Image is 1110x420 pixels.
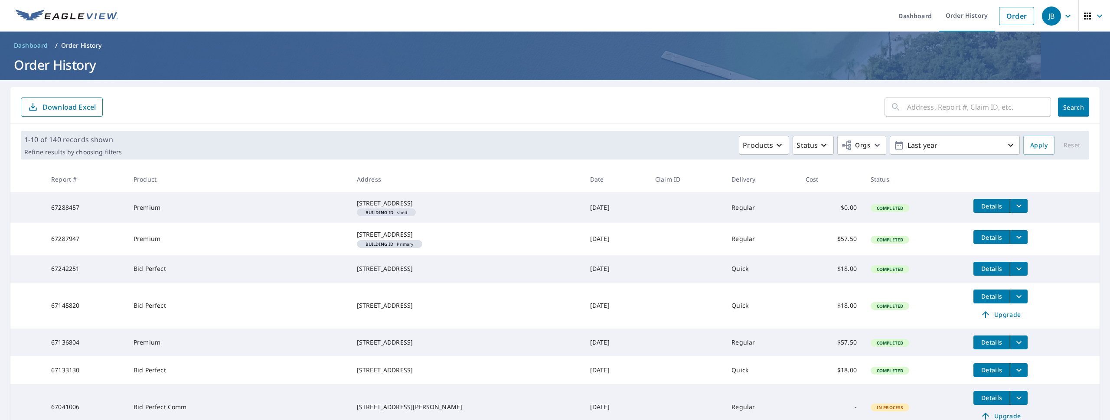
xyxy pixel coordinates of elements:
[127,255,350,283] td: Bid Perfect
[979,292,1005,300] span: Details
[725,255,798,283] td: Quick
[648,166,725,192] th: Claim ID
[357,264,576,273] div: [STREET_ADDRESS]
[360,210,412,215] span: shed
[725,192,798,223] td: Regular
[1010,363,1028,377] button: filesDropdownBtn-67133130
[799,283,864,329] td: $18.00
[872,266,908,272] span: Completed
[973,262,1010,276] button: detailsBtn-67242251
[44,223,127,254] td: 67287947
[799,192,864,223] td: $0.00
[1042,7,1061,26] div: JB
[837,136,886,155] button: Orgs
[872,205,908,211] span: Completed
[725,166,798,192] th: Delivery
[24,148,122,156] p: Refine results by choosing filters
[799,329,864,356] td: $57.50
[973,230,1010,244] button: detailsBtn-67287947
[1010,262,1028,276] button: filesDropdownBtn-67242251
[44,255,127,283] td: 67242251
[127,223,350,254] td: Premium
[42,102,96,112] p: Download Excel
[583,192,648,223] td: [DATE]
[793,136,834,155] button: Status
[21,98,103,117] button: Download Excel
[890,136,1020,155] button: Last year
[872,340,908,346] span: Completed
[14,41,48,50] span: Dashboard
[366,210,394,215] em: Building ID
[872,404,909,410] span: In Process
[127,356,350,384] td: Bid Perfect
[1023,136,1054,155] button: Apply
[799,223,864,254] td: $57.50
[127,192,350,223] td: Premium
[44,166,127,192] th: Report #
[127,329,350,356] td: Premium
[366,242,394,246] em: Building ID
[973,308,1028,322] a: Upgrade
[44,283,127,329] td: 67145820
[1010,391,1028,405] button: filesDropdownBtn-67041006
[973,335,1010,349] button: detailsBtn-67136804
[872,368,908,374] span: Completed
[864,166,966,192] th: Status
[872,237,908,243] span: Completed
[725,223,798,254] td: Regular
[357,301,576,310] div: [STREET_ADDRESS]
[583,166,648,192] th: Date
[739,136,789,155] button: Products
[357,403,576,411] div: [STREET_ADDRESS][PERSON_NAME]
[743,140,773,150] p: Products
[973,290,1010,303] button: detailsBtn-67145820
[725,283,798,329] td: Quick
[583,255,648,283] td: [DATE]
[55,40,58,51] li: /
[979,394,1005,402] span: Details
[127,283,350,329] td: Bid Perfect
[841,140,870,151] span: Orgs
[979,309,1022,320] span: Upgrade
[725,329,798,356] td: Regular
[61,41,102,50] p: Order History
[904,138,1006,153] p: Last year
[1030,140,1048,151] span: Apply
[10,39,52,52] a: Dashboard
[725,356,798,384] td: Quick
[979,264,1005,273] span: Details
[357,366,576,374] div: [STREET_ADDRESS]
[1010,335,1028,349] button: filesDropdownBtn-67136804
[979,202,1005,210] span: Details
[44,329,127,356] td: 67136804
[999,7,1034,25] a: Order
[973,391,1010,405] button: detailsBtn-67041006
[24,134,122,145] p: 1-10 of 140 records shown
[10,56,1100,74] h1: Order History
[583,223,648,254] td: [DATE]
[357,230,576,239] div: [STREET_ADDRESS]
[583,329,648,356] td: [DATE]
[799,255,864,283] td: $18.00
[127,166,350,192] th: Product
[350,166,583,192] th: Address
[16,10,118,23] img: EV Logo
[979,366,1005,374] span: Details
[1010,290,1028,303] button: filesDropdownBtn-67145820
[10,39,1100,52] nav: breadcrumb
[799,166,864,192] th: Cost
[360,242,419,246] span: Primary
[44,192,127,223] td: 67288457
[357,338,576,347] div: [STREET_ADDRESS]
[583,356,648,384] td: [DATE]
[973,363,1010,377] button: detailsBtn-67133130
[872,303,908,309] span: Completed
[799,356,864,384] td: $18.00
[1010,230,1028,244] button: filesDropdownBtn-67287947
[357,199,576,208] div: [STREET_ADDRESS]
[1058,98,1089,117] button: Search
[907,95,1051,119] input: Address, Report #, Claim ID, etc.
[583,283,648,329] td: [DATE]
[1065,103,1082,111] span: Search
[1010,199,1028,213] button: filesDropdownBtn-67288457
